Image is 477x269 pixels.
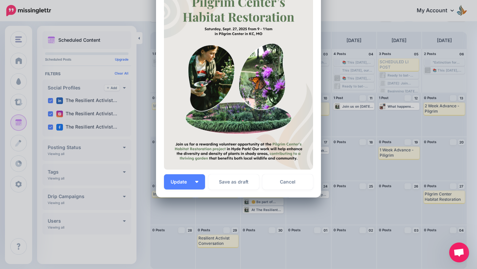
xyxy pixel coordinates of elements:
button: Save as draft [208,174,259,189]
button: Update [164,174,205,189]
img: arrow-down-white.png [195,181,198,183]
span: Update [171,180,192,184]
a: Cancel [262,174,313,189]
